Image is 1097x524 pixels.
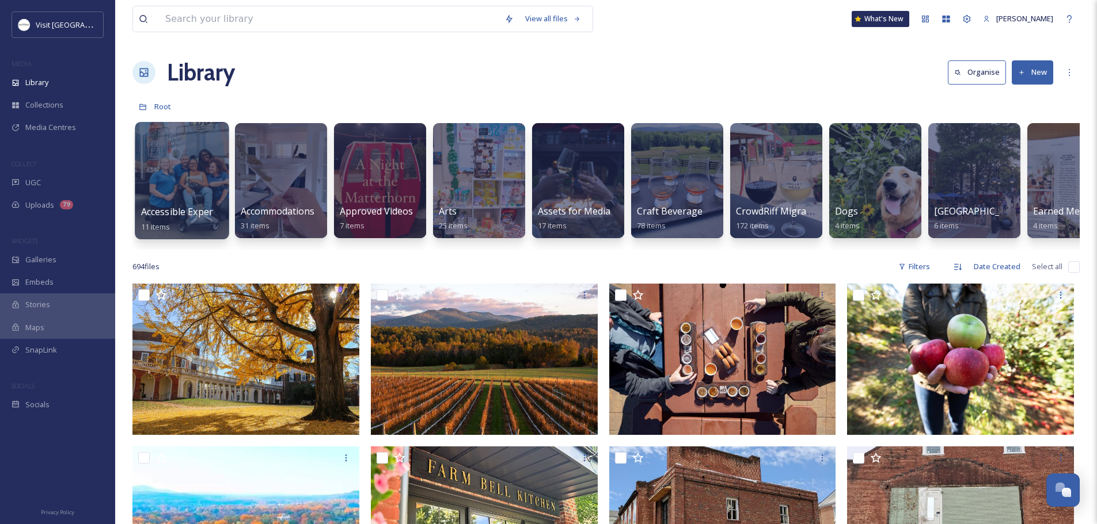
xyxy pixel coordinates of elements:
span: 4 items [835,220,860,231]
a: Organise [948,60,1012,84]
img: CN18122603V_080.jpg [847,284,1074,435]
span: Craft Beverage [637,205,703,217]
span: Embeds [25,277,54,288]
span: SOCIALS [12,381,35,390]
span: 7 items [340,220,365,231]
a: [PERSON_NAME] [977,7,1059,30]
span: 78 items [637,220,666,231]
span: 25 items [439,220,468,231]
span: Privacy Policy [41,508,74,516]
span: 694 file s [132,261,160,272]
span: 31 items [241,220,269,231]
a: Dogs4 items [835,206,860,231]
span: UGC [25,177,41,188]
a: [GEOGRAPHIC_DATA]6 items [934,206,1027,231]
span: Select all [1032,261,1062,272]
span: COLLECT [12,159,36,168]
span: [PERSON_NAME] [996,13,1053,24]
a: Root [154,100,171,113]
a: Accommodations31 items [241,206,314,231]
a: Accessible Experiences11 items [141,206,241,232]
span: [GEOGRAPHIC_DATA] [934,205,1027,217]
span: Library [25,77,48,88]
span: 172 items [736,220,769,231]
a: Approved Videos7 items [340,206,413,231]
span: Dogs [835,205,858,217]
a: Privacy Policy [41,504,74,518]
span: MEDIA [12,59,32,68]
div: 79 [60,200,73,209]
input: Search your library [160,6,499,32]
span: Assets for Media [538,205,610,217]
div: Date Created [968,255,1026,278]
span: WIDGETS [12,236,38,245]
a: View all files [519,7,587,30]
span: 6 items [934,220,959,231]
img: CN18122602V_130.jpg [371,284,598,435]
span: 17 items [538,220,567,231]
a: Arts25 items [439,206,468,231]
a: CrowdRiff Migration 11032022172 items [736,206,867,231]
span: Approved Videos [340,205,413,217]
img: Circle%20Logo.png [18,19,30,30]
span: Arts [439,205,457,217]
span: Socials [25,399,50,410]
a: Craft Beverage78 items [637,206,703,231]
button: New [1012,60,1053,84]
a: What's New [852,11,909,27]
button: Open Chat [1046,473,1080,507]
span: Stories [25,299,50,310]
button: Organise [948,60,1006,84]
span: Root [154,101,171,112]
span: 4 items [1033,220,1058,231]
span: Galleries [25,254,56,265]
span: Uploads [25,200,54,211]
span: Accommodations [241,205,314,217]
div: Filters [893,255,936,278]
span: Collections [25,100,63,110]
a: Assets for Media17 items [538,206,610,231]
img: CN18091701V_001.jpg [132,284,359,435]
img: CN18122602V_093.jpg [609,284,836,435]
span: Maps [25,322,44,333]
span: CrowdRiff Migration 11032022 [736,205,867,217]
span: Visit [GEOGRAPHIC_DATA] [36,19,125,30]
span: SnapLink [25,345,57,355]
span: Accessible Experiences [141,205,241,218]
a: Library [167,55,235,90]
span: 11 items [141,221,170,231]
span: Media Centres [25,122,76,133]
